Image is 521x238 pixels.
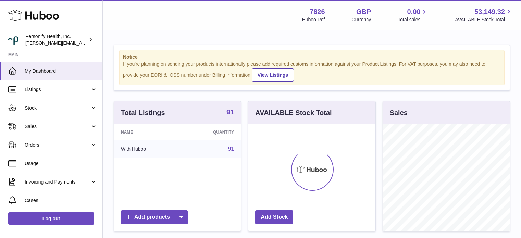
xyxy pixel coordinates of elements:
th: Quantity [181,124,241,140]
span: Listings [25,86,90,93]
img: donald.holliday@virginpulse.com [8,35,18,45]
div: Personify Health, Inc. [25,33,87,46]
span: Sales [25,123,90,130]
span: My Dashboard [25,68,97,74]
a: 53,149.32 AVAILABLE Stock Total [455,7,513,23]
a: 0.00 Total sales [398,7,428,23]
div: If you're planning on sending your products internationally please add required customs informati... [123,61,501,82]
span: Usage [25,160,97,167]
span: [PERSON_NAME][EMAIL_ADDRESS][PERSON_NAME][DOMAIN_NAME] [25,40,174,46]
div: Huboo Ref [302,16,325,23]
span: Invoicing and Payments [25,179,90,185]
strong: 91 [226,109,234,115]
th: Name [114,124,181,140]
span: Cases [25,197,97,204]
td: With Huboo [114,140,181,158]
span: AVAILABLE Stock Total [455,16,513,23]
div: Currency [352,16,371,23]
a: Add products [121,210,188,224]
strong: 7826 [310,7,325,16]
a: Add Stock [255,210,293,224]
strong: Notice [123,54,501,60]
span: Total sales [398,16,428,23]
strong: GBP [356,7,371,16]
span: Stock [25,105,90,111]
span: Orders [25,142,90,148]
h3: AVAILABLE Stock Total [255,108,332,117]
a: Log out [8,212,94,225]
span: 0.00 [407,7,421,16]
h3: Sales [390,108,408,117]
a: View Listings [252,68,294,82]
span: 53,149.32 [474,7,505,16]
a: 91 [226,109,234,117]
h3: Total Listings [121,108,165,117]
a: 91 [228,146,234,152]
